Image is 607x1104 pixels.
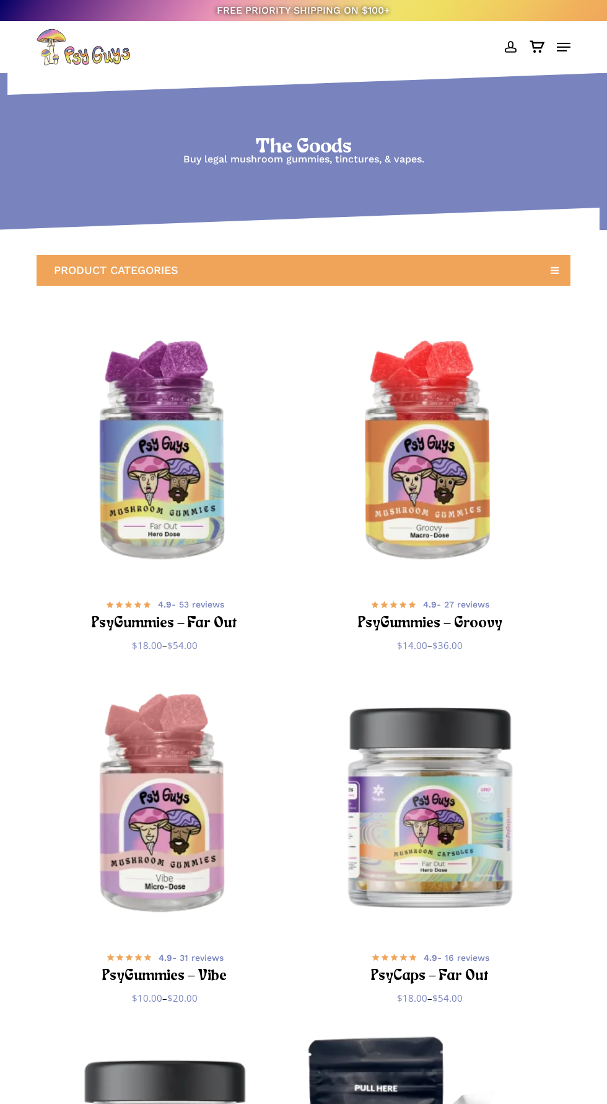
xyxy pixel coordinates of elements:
span: – [317,988,543,1006]
bdi: 54.00 [167,639,198,651]
span: - 16 reviews [424,952,489,964]
bdi: 10.00 [132,992,162,1004]
bdi: 20.00 [167,992,198,1004]
a: PsyGummies - Groovy [302,325,558,581]
img: Blackberry hero dose magic mushroom gummies in a PsyGuys branded jar [37,325,293,581]
b: 4.9 [423,599,437,609]
a: Cart [523,29,551,66]
span: $ [132,639,138,651]
span: – [52,635,277,653]
span: - 27 reviews [423,598,489,611]
a: 4.9- 53 reviews PsyGummies – Far Out [52,597,277,630]
span: – [317,635,543,653]
img: Passionfruit microdose magic mushroom gummies in a PsyGuys branded jar [37,678,293,935]
a: 4.9- 27 reviews PsyGummies – Groovy [317,597,543,630]
bdi: 18.00 [132,639,162,651]
bdi: 14.00 [397,639,427,651]
span: $ [132,992,138,1004]
bdi: 18.00 [397,992,427,1004]
span: $ [397,992,403,1004]
b: 4.9 [159,953,172,963]
span: - 53 reviews [158,598,224,611]
a: PsyGummies - Far Out [37,325,293,581]
bdi: 54.00 [432,992,463,1004]
span: $ [432,639,438,651]
span: $ [432,992,438,1004]
span: $ [167,992,173,1004]
a: PRODUCT CATEGORIES [37,255,570,286]
a: Navigation Menu [557,41,570,53]
img: PsyGuys [37,29,131,66]
span: – [52,988,277,1006]
a: 4.9- 16 reviews PsyCaps – Far Out [317,950,543,983]
a: PsyGummies - Vibe [37,678,293,935]
h2: PsyGummies – Far Out [52,612,277,635]
span: $ [167,639,173,651]
b: 4.9 [158,599,172,609]
h2: PsyGummies – Vibe [52,965,277,988]
img: Psy Guys Mushroom Capsules, Hero Dose bottle [302,678,558,935]
img: Strawberry macrodose magic mushroom gummies in a PsyGuys branded jar [302,325,558,581]
a: 4.9- 31 reviews PsyGummies – Vibe [52,950,277,983]
h2: PsyGummies – Groovy [317,612,543,635]
b: 4.9 [424,953,437,963]
span: - 31 reviews [159,952,224,964]
span: PRODUCT CATEGORIES [54,264,178,276]
h2: PsyCaps – Far Out [317,965,543,988]
bdi: 36.00 [432,639,463,651]
a: PsyCaps - Far Out [302,678,558,935]
span: $ [397,639,403,651]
